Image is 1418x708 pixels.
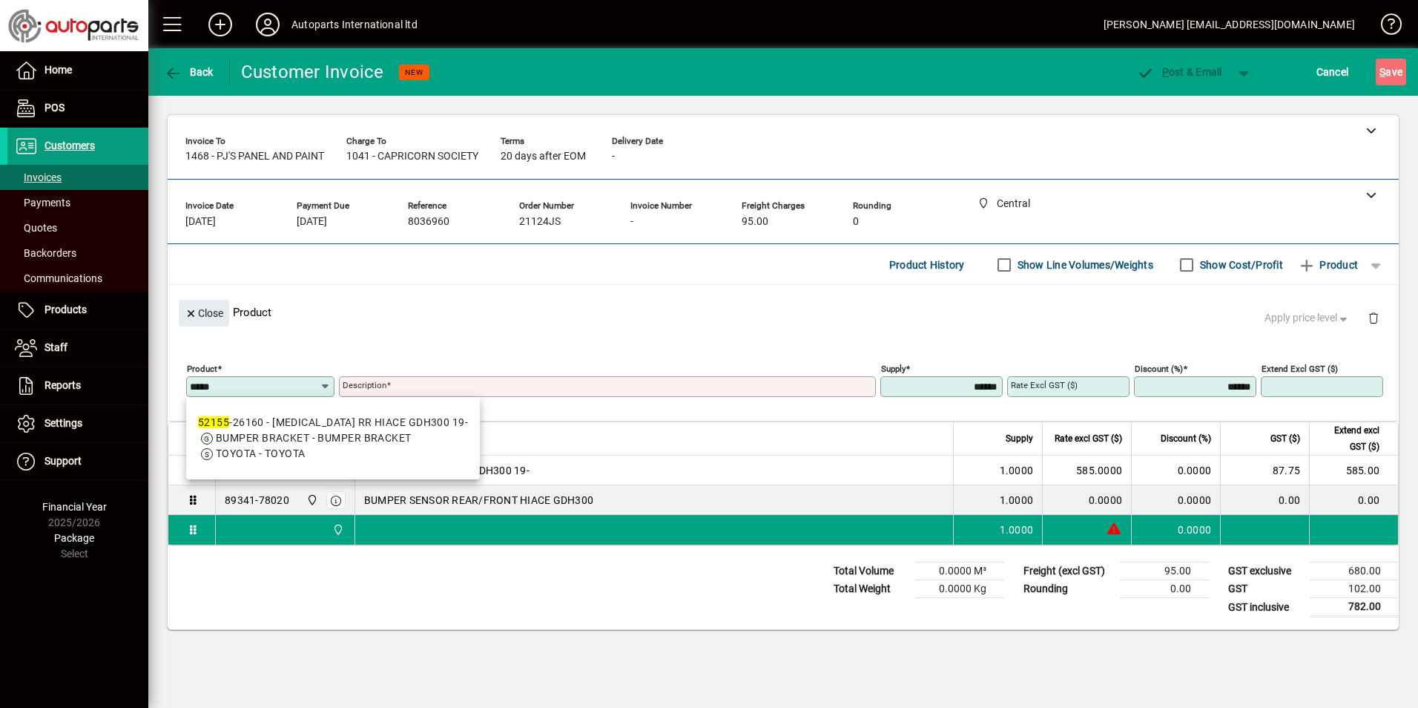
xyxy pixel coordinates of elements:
[15,222,57,234] span: Quotes
[1131,485,1220,515] td: 0.0000
[216,448,306,459] span: TOYOTA - TOYOTA
[1309,456,1398,485] td: 585.00
[343,380,386,390] mat-label: Description
[1370,3,1399,51] a: Knowledge Base
[1135,364,1183,374] mat-label: Discount (%)
[1000,493,1034,508] span: 1.0000
[185,216,216,228] span: [DATE]
[44,64,72,76] span: Home
[1161,430,1211,447] span: Discount (%)
[1120,580,1209,598] td: 0.00
[7,266,148,291] a: Communications
[7,52,148,89] a: Home
[186,403,480,473] mat-option: 52155-26160 - RETAINER RR HIACE GDH300 19-
[216,432,412,444] span: BUMPER BRACKET - BUMPER BRACKET
[1016,580,1120,598] td: Rounding
[1129,59,1230,85] button: Post & Email
[44,304,87,315] span: Products
[44,102,65,114] span: POS
[405,68,423,77] span: NEW
[1131,456,1220,485] td: 0.0000
[1262,364,1338,374] mat-label: Extend excl GST ($)
[44,455,82,467] span: Support
[297,216,327,228] span: [DATE]
[1052,493,1122,508] div: 0.0000
[826,563,915,580] td: Total Volume
[883,252,971,278] button: Product History
[7,165,148,190] a: Invoices
[501,151,586,163] span: 20 days after EOM
[225,493,289,508] div: 89341-78020
[1313,59,1353,85] button: Cancel
[244,11,291,38] button: Profile
[1221,563,1310,580] td: GST exclusive
[1310,598,1399,617] td: 782.00
[44,379,81,391] span: Reports
[915,563,1004,580] td: 0.0000 M³
[7,215,148,240] a: Quotes
[1000,522,1034,537] span: 1.0000
[519,216,561,228] span: 21124JS
[44,140,95,151] span: Customers
[148,59,230,85] app-page-header-button: Back
[826,580,915,598] td: Total Weight
[1379,66,1385,78] span: S
[1136,66,1222,78] span: ost & Email
[1055,430,1122,447] span: Rate excl GST ($)
[44,417,82,429] span: Settings
[54,532,94,544] span: Package
[15,272,102,284] span: Communications
[7,292,148,329] a: Products
[198,415,468,430] div: -26160 - [MEDICAL_DATA] RR HIACE GDH300 19-
[7,367,148,404] a: Reports
[1220,456,1309,485] td: 87.75
[1162,66,1169,78] span: P
[1016,563,1120,580] td: Freight (excl GST)
[42,501,107,513] span: Financial Year
[7,190,148,215] a: Payments
[7,443,148,480] a: Support
[1379,60,1402,84] span: ave
[164,66,214,78] span: Back
[1319,422,1379,455] span: Extend excl GST ($)
[881,364,906,374] mat-label: Supply
[15,171,62,183] span: Invoices
[7,330,148,367] a: Staff
[197,11,244,38] button: Add
[1120,563,1209,580] td: 95.00
[1006,430,1033,447] span: Supply
[15,197,70,209] span: Payments
[1356,300,1391,335] button: Delete
[1011,380,1078,390] mat-label: Rate excl GST ($)
[7,90,148,127] a: POS
[1104,13,1355,36] div: [PERSON_NAME] [EMAIL_ADDRESS][DOMAIN_NAME]
[198,416,229,428] em: 52155
[343,397,864,413] mat-error: Required
[630,216,633,228] span: -
[291,13,418,36] div: Autoparts International ltd
[1052,463,1122,478] div: 585.0000
[853,216,859,228] span: 0
[346,151,478,163] span: 1041 - CAPRICORN SOCIETY
[15,247,76,259] span: Backorders
[329,522,346,538] span: Central
[1197,258,1283,272] label: Show Cost/Profit
[1221,598,1310,617] td: GST inclusive
[44,341,67,353] span: Staff
[889,253,965,277] span: Product History
[1000,463,1034,478] span: 1.0000
[175,306,233,319] app-page-header-button: Close
[612,151,615,163] span: -
[241,60,384,84] div: Customer Invoice
[179,300,229,327] button: Close
[1309,485,1398,515] td: 0.00
[1310,563,1399,580] td: 680.00
[1131,515,1220,545] td: 0.0000
[1376,59,1406,85] button: Save
[187,364,217,374] mat-label: Product
[915,580,1004,598] td: 0.0000 Kg
[7,240,148,266] a: Backorders
[7,405,148,442] a: Settings
[1015,258,1153,272] label: Show Line Volumes/Weights
[364,493,593,508] span: BUMPER SENSOR REAR/FRONT HIACE GDH300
